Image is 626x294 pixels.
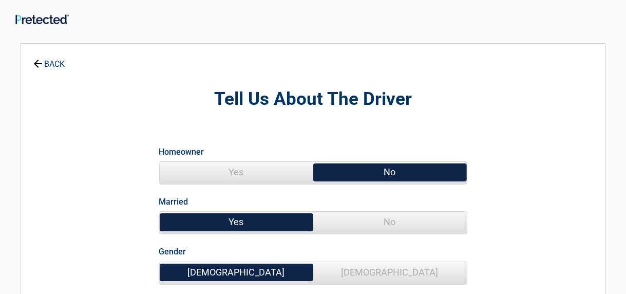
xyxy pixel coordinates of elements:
span: [DEMOGRAPHIC_DATA] [160,262,313,283]
img: Main Logo [15,14,69,24]
span: No [313,212,467,232]
label: Gender [159,245,186,259]
span: Yes [160,162,313,182]
a: BACK [31,50,67,68]
span: [DEMOGRAPHIC_DATA] [313,262,467,283]
h2: Tell Us About The Driver [78,87,549,112]
span: No [313,162,467,182]
label: Married [159,195,188,209]
label: Homeowner [159,145,204,159]
span: Yes [160,212,313,232]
